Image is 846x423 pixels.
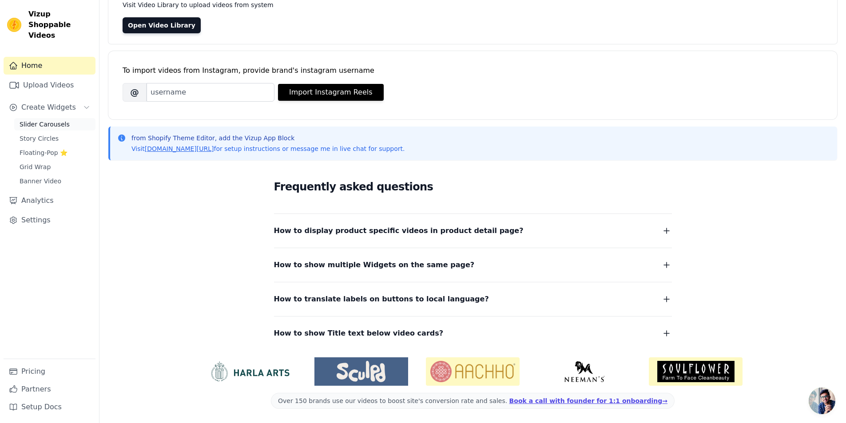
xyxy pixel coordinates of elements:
[809,387,835,414] a: Chat abierto
[4,76,95,94] a: Upload Videos
[274,327,672,340] button: How to show Title text below video cards?
[4,57,95,75] a: Home
[4,380,95,398] a: Partners
[278,84,384,101] button: Import Instagram Reels
[203,361,297,382] img: HarlaArts
[314,361,408,382] img: Sculpd US
[4,398,95,416] a: Setup Docs
[4,99,95,116] button: Create Widgets
[274,178,672,196] h2: Frequently asked questions
[123,65,823,76] div: To import videos from Instagram, provide brand's instagram username
[14,175,95,187] a: Banner Video
[123,83,147,102] span: @
[145,145,214,152] a: [DOMAIN_NAME][URL]
[123,17,201,33] a: Open Video Library
[4,192,95,210] a: Analytics
[274,259,672,271] button: How to show multiple Widgets on the same page?
[274,225,524,237] span: How to display product specific videos in product detail page?
[7,18,21,32] img: Vizup
[20,162,51,171] span: Grid Wrap
[274,327,444,340] span: How to show Title text below video cards?
[20,177,61,186] span: Banner Video
[14,118,95,130] a: Slider Carousels
[14,161,95,173] a: Grid Wrap
[14,132,95,145] a: Story Circles
[20,120,70,129] span: Slider Carousels
[4,363,95,380] a: Pricing
[20,148,68,157] span: Floating-Pop ⭐
[537,361,631,382] img: Neeman's
[14,146,95,159] a: Floating-Pop ⭐
[131,134,405,142] p: from Shopify Theme Editor, add the Vizup App Block
[4,211,95,229] a: Settings
[147,83,274,102] input: username
[20,134,59,143] span: Story Circles
[28,9,92,41] span: Vizup Shoppable Videos
[131,144,405,153] p: Visit for setup instructions or message me in live chat for support.
[274,225,672,237] button: How to display product specific videos in product detail page?
[426,357,520,386] img: Aachho
[649,357,743,386] img: Soulflower
[21,102,76,113] span: Create Widgets
[509,397,667,404] a: Book a call with founder for 1:1 onboarding
[274,293,672,305] button: How to translate labels on buttons to local language?
[274,259,475,271] span: How to show multiple Widgets on the same page?
[274,293,489,305] span: How to translate labels on buttons to local language?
